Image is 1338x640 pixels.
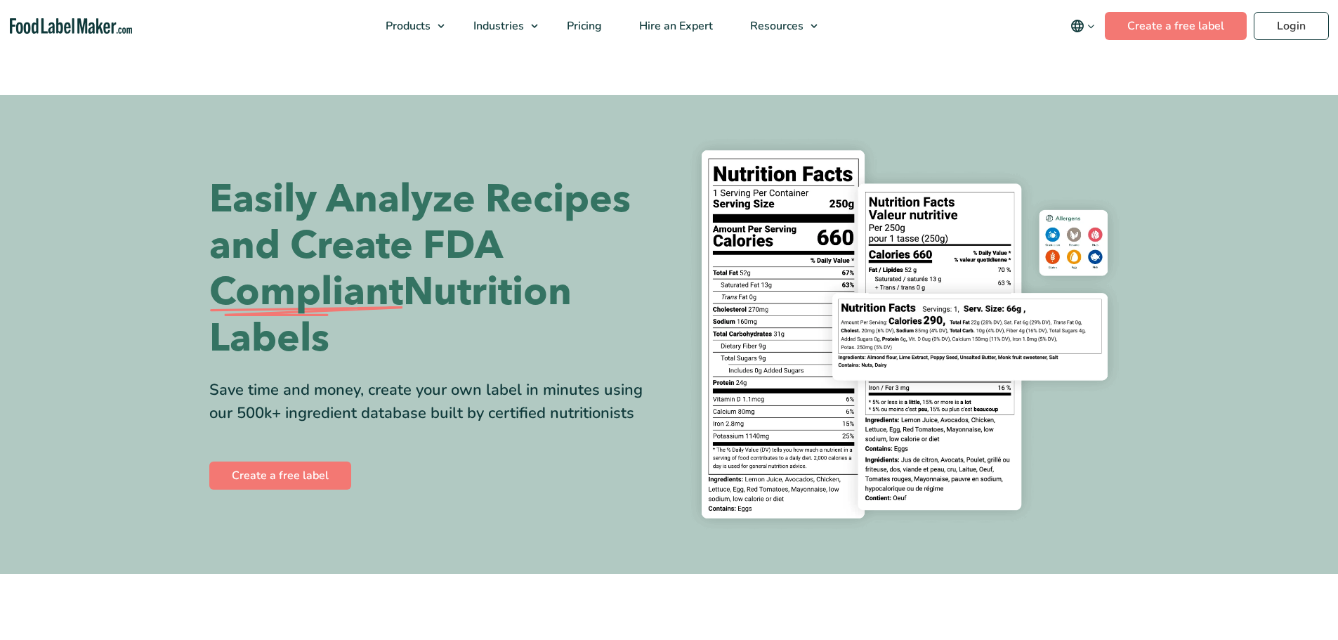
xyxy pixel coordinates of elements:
[563,18,603,34] span: Pricing
[1105,12,1247,40] a: Create a free label
[635,18,714,34] span: Hire an Expert
[381,18,432,34] span: Products
[209,462,351,490] a: Create a free label
[1254,12,1329,40] a: Login
[746,18,805,34] span: Resources
[209,269,403,315] span: Compliant
[469,18,525,34] span: Industries
[209,176,659,362] h1: Easily Analyze Recipes and Create FDA Nutrition Labels
[209,379,659,425] div: Save time and money, create your own label in minutes using our 500k+ ingredient database built b...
